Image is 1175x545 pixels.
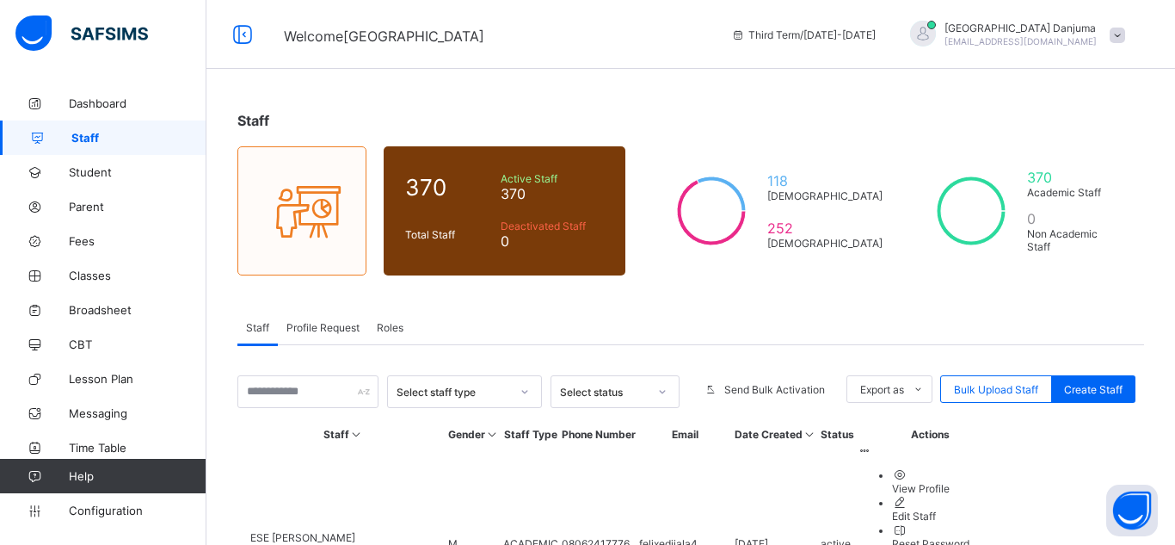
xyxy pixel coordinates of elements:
[401,224,496,245] div: Total Staff
[892,482,1003,495] div: View Profile
[1027,210,1123,227] span: 0
[767,189,883,202] span: [DEMOGRAPHIC_DATA]
[502,427,559,442] th: Staff Type
[69,303,206,317] span: Broadsheet
[397,386,510,399] div: Select staff type
[860,383,904,396] span: Export as
[638,427,732,442] th: Email
[767,237,883,250] span: [DEMOGRAPHIC_DATA]
[501,185,604,202] span: 370
[1027,227,1123,253] span: Non Academic Staff
[892,510,1003,523] div: Edit Staff
[561,427,637,442] th: Phone Number
[69,200,206,214] span: Parent
[954,383,1038,396] span: Bulk Upload Staff
[857,427,1004,442] th: Actions
[944,36,1097,46] span: [EMAIL_ADDRESS][DOMAIN_NAME]
[246,321,269,334] span: Staff
[767,172,883,189] span: 118
[69,234,206,248] span: Fees
[767,220,883,237] span: 252
[447,427,501,442] th: Gender
[69,441,206,455] span: Time Table
[501,232,604,250] span: 0
[944,22,1097,34] span: [GEOGRAPHIC_DATA] Danjuma
[69,504,206,517] span: Configuration
[893,21,1134,49] div: IranyangDanjuma
[69,372,206,386] span: Lesson Plan
[377,321,403,334] span: Roles
[69,269,206,282] span: Classes
[69,338,206,351] span: CBT
[69,469,206,483] span: Help
[1106,485,1158,536] button: Open asap
[803,428,817,441] i: Sort in Ascending Order
[501,172,604,185] span: Active Staff
[349,428,364,441] i: Sort in Ascending Order
[485,428,500,441] i: Sort in Ascending Order
[820,427,855,442] th: Status
[69,406,206,420] span: Messaging
[731,28,876,41] span: session/term information
[237,112,269,129] span: Staff
[71,131,206,145] span: Staff
[560,386,648,399] div: Select status
[1027,169,1123,186] span: 370
[1027,186,1123,199] span: Academic Staff
[501,220,604,232] span: Deactivated Staff
[284,28,484,45] span: Welcome [GEOGRAPHIC_DATA]
[69,96,206,110] span: Dashboard
[250,531,355,544] span: ESE [PERSON_NAME]
[241,427,446,442] th: Staff
[69,165,206,179] span: Student
[734,427,818,442] th: Date Created
[286,321,360,334] span: Profile Request
[15,15,148,52] img: safsims
[405,174,492,201] span: 370
[1064,383,1123,396] span: Create Staff
[724,383,825,396] span: Send Bulk Activation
